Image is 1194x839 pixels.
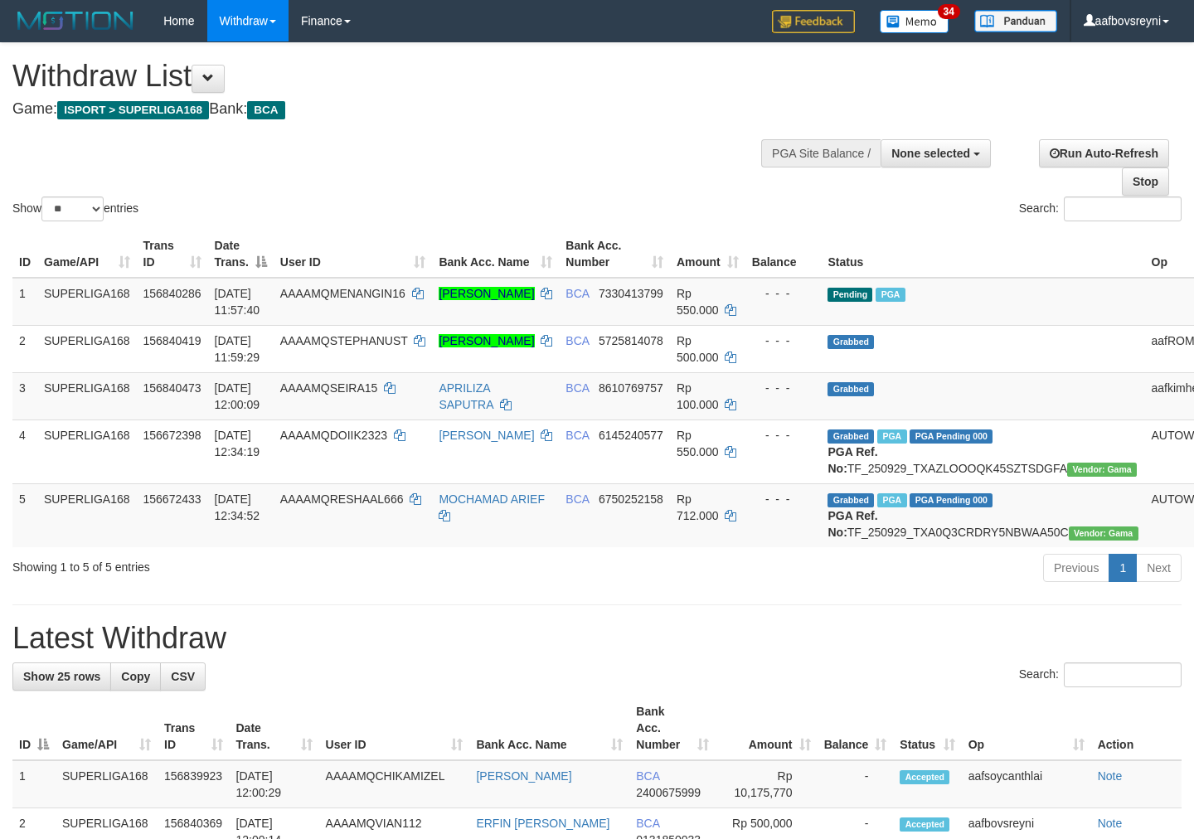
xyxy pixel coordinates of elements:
[12,552,485,575] div: Showing 1 to 5 of 5 entries
[439,381,493,411] a: APRILIZA SAPUTRA
[56,696,158,760] th: Game/API: activate to sort column ascending
[280,381,378,395] span: AAAAMQSEIRA15
[752,380,815,396] div: - - -
[121,670,150,683] span: Copy
[280,287,405,300] span: AAAAMQMENANGIN16
[319,760,470,808] td: AAAAMQCHIKAMIZEL
[1043,554,1109,582] a: Previous
[439,334,534,347] a: [PERSON_NAME]
[716,760,817,808] td: Rp 10,175,770
[677,287,719,317] span: Rp 550.000
[938,4,960,19] span: 34
[821,230,1144,278] th: Status
[821,483,1144,547] td: TF_250929_TXA0Q3CRDRY5NBWAA50C
[23,670,100,683] span: Show 25 rows
[319,696,470,760] th: User ID: activate to sort column ascending
[1067,463,1137,477] span: Vendor URL: https://trx31.1velocity.biz
[439,429,534,442] a: [PERSON_NAME]
[12,696,56,760] th: ID: activate to sort column descending
[880,10,949,33] img: Button%20Memo.svg
[37,372,137,419] td: SUPERLIGA168
[752,332,815,349] div: - - -
[1019,662,1182,687] label: Search:
[599,381,663,395] span: Copy 8610769757 to clipboard
[158,760,230,808] td: 156839923
[12,278,37,326] td: 1
[12,60,779,93] h1: Withdraw List
[476,769,571,783] a: [PERSON_NAME]
[677,492,719,522] span: Rp 712.000
[230,760,319,808] td: [DATE] 12:00:29
[215,429,260,458] span: [DATE] 12:34:19
[752,491,815,507] div: - - -
[752,285,815,302] div: - - -
[828,445,877,475] b: PGA Ref. No:
[828,429,874,444] span: Grabbed
[670,230,745,278] th: Amount: activate to sort column ascending
[636,817,659,830] span: BCA
[761,139,881,167] div: PGA Site Balance /
[230,696,319,760] th: Date Trans.: activate to sort column ascending
[208,230,274,278] th: Date Trans.: activate to sort column descending
[877,429,906,444] span: Marked by aafsoycanthlai
[599,429,663,442] span: Copy 6145240577 to clipboard
[565,287,589,300] span: BCA
[143,334,201,347] span: 156840419
[469,696,629,760] th: Bank Acc. Name: activate to sort column ascending
[962,696,1091,760] th: Op: activate to sort column ascending
[143,381,201,395] span: 156840473
[439,492,545,506] a: MOCHAMAD ARIEF
[280,429,387,442] span: AAAAMQDOIIK2323
[565,429,589,442] span: BCA
[215,381,260,411] span: [DATE] 12:00:09
[158,696,230,760] th: Trans ID: activate to sort column ascending
[247,101,284,119] span: BCA
[143,429,201,442] span: 156672398
[599,334,663,347] span: Copy 5725814078 to clipboard
[828,509,877,539] b: PGA Ref. No:
[12,325,37,372] td: 2
[818,760,894,808] td: -
[1064,196,1182,221] input: Search:
[12,101,779,118] h4: Game: Bank:
[110,662,161,691] a: Copy
[962,760,1091,808] td: aafsoycanthlai
[772,10,855,33] img: Feedback.jpg
[1136,554,1182,582] a: Next
[900,817,949,832] span: Accepted
[171,670,195,683] span: CSV
[752,427,815,444] div: - - -
[37,483,137,547] td: SUPERLIGA168
[881,139,991,167] button: None selected
[12,372,37,419] td: 3
[877,493,906,507] span: Marked by aafsoycanthlai
[893,696,961,760] th: Status: activate to sort column ascending
[599,492,663,506] span: Copy 6750252158 to clipboard
[57,101,209,119] span: ISPORT > SUPERLIGA168
[1109,554,1137,582] a: 1
[828,382,874,396] span: Grabbed
[160,662,206,691] a: CSV
[37,278,137,326] td: SUPERLIGA168
[828,288,872,302] span: Pending
[143,492,201,506] span: 156672433
[12,760,56,808] td: 1
[876,288,905,302] span: Marked by aafsoycanthlai
[677,381,719,411] span: Rp 100.000
[745,230,822,278] th: Balance
[910,429,993,444] span: PGA Pending
[280,334,408,347] span: AAAAMQSTEPHANUST
[37,419,137,483] td: SUPERLIGA168
[1098,769,1123,783] a: Note
[274,230,433,278] th: User ID: activate to sort column ascending
[565,381,589,395] span: BCA
[599,287,663,300] span: Copy 7330413799 to clipboard
[910,493,993,507] span: PGA Pending
[12,196,138,221] label: Show entries
[1064,662,1182,687] input: Search:
[900,770,949,784] span: Accepted
[37,230,137,278] th: Game/API: activate to sort column ascending
[636,769,659,783] span: BCA
[215,492,260,522] span: [DATE] 12:34:52
[41,196,104,221] select: Showentries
